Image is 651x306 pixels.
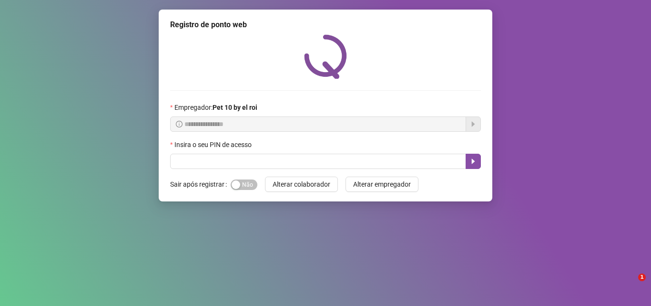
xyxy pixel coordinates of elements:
img: QRPoint [304,34,347,79]
label: Insira o seu PIN de acesso [170,139,258,150]
span: Alterar empregador [353,179,411,190]
iframe: Intercom live chat [619,274,641,296]
div: Registro de ponto web [170,19,481,31]
strong: Pet 10 by el roi [213,104,257,111]
span: caret-right [469,158,477,165]
button: Alterar empregador [346,177,418,192]
span: Alterar colaborador [273,179,330,190]
span: 1 [638,274,646,281]
span: Empregador : [174,102,257,113]
button: Alterar colaborador [265,177,338,192]
label: Sair após registrar [170,177,231,192]
span: info-circle [176,121,183,127]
